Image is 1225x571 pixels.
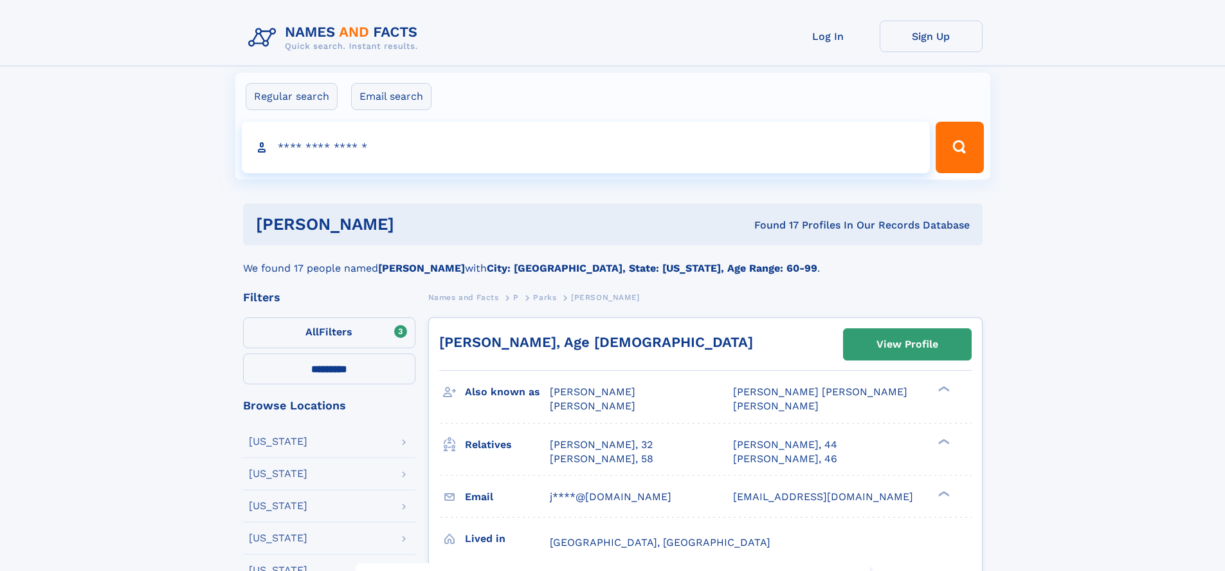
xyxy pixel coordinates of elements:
a: Sign Up [880,21,983,52]
div: [US_STATE] [249,436,307,447]
a: [PERSON_NAME], Age [DEMOGRAPHIC_DATA] [439,334,753,350]
span: [GEOGRAPHIC_DATA], [GEOGRAPHIC_DATA] [550,536,770,548]
a: [PERSON_NAME], 46 [733,452,837,466]
span: P [513,293,519,302]
div: ❯ [935,385,950,393]
h3: Relatives [465,434,550,456]
h1: [PERSON_NAME] [256,216,574,232]
a: Log In [777,21,880,52]
span: [PERSON_NAME] [550,400,635,412]
div: ❯ [935,437,950,445]
input: search input [242,122,930,173]
b: City: [GEOGRAPHIC_DATA], State: [US_STATE], Age Range: 60-99 [487,262,817,274]
span: All [305,326,319,338]
div: [US_STATE] [249,533,307,543]
a: Names and Facts [428,289,499,305]
a: P [513,289,519,305]
img: Logo Names and Facts [243,21,428,55]
h3: Email [465,486,550,508]
div: We found 17 people named with . [243,245,983,276]
span: [PERSON_NAME] [PERSON_NAME] [733,386,907,398]
span: [PERSON_NAME] [550,386,635,398]
h3: Lived in [465,528,550,550]
span: [PERSON_NAME] [571,293,640,302]
a: [PERSON_NAME], 58 [550,452,653,466]
div: [US_STATE] [249,469,307,479]
div: View Profile [876,330,938,359]
span: [EMAIL_ADDRESS][DOMAIN_NAME] [733,491,913,503]
span: [PERSON_NAME] [733,400,819,412]
div: [US_STATE] [249,501,307,511]
div: ❯ [935,489,950,498]
span: Parks [533,293,556,302]
b: [PERSON_NAME] [378,262,465,274]
a: [PERSON_NAME], 44 [733,438,837,452]
div: Browse Locations [243,400,415,411]
a: Parks [533,289,556,305]
button: Search Button [936,122,983,173]
div: Found 17 Profiles In Our Records Database [574,218,970,232]
div: Filters [243,292,415,303]
label: Filters [243,317,415,348]
a: View Profile [844,329,971,360]
h3: Also known as [465,381,550,403]
label: Email search [351,83,431,110]
a: [PERSON_NAME], 32 [550,438,653,452]
label: Regular search [246,83,338,110]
